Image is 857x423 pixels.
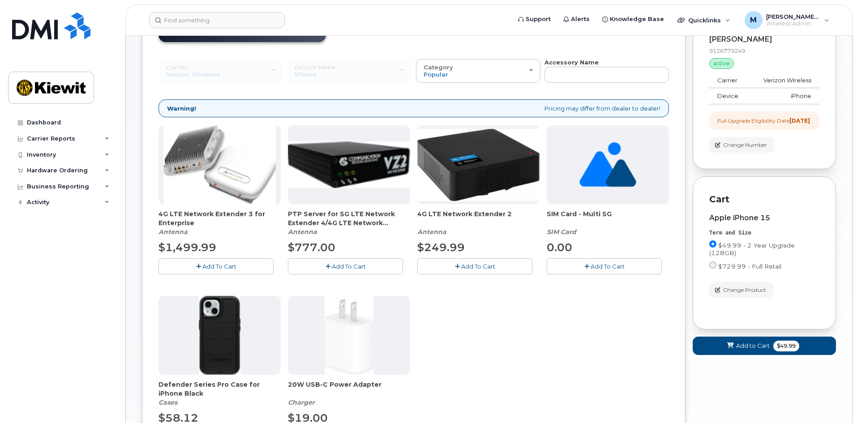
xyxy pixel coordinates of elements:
[547,241,572,254] span: 0.00
[332,263,366,270] span: Add To Cart
[416,59,540,82] button: Category Popular
[288,398,315,406] em: Charger
[288,380,410,407] div: 20W USB-C Power Adapter
[671,11,737,29] div: Quicklinks
[417,228,446,236] em: Antenna
[693,337,836,355] button: Add to Cart $49.99
[709,47,819,55] div: 9126779249
[557,10,596,28] a: Alerts
[461,263,495,270] span: Add To Cart
[773,341,799,351] span: $49.99
[547,209,669,227] span: SIM Card - Multi 5G
[717,117,810,124] div: Full Upgrade Eligibility Date
[159,228,188,236] em: Antenna
[159,241,216,254] span: $1,499.99
[159,380,281,398] span: Defender Series Pro Case for iPhone Black
[610,15,664,24] span: Knowledge Base
[159,398,177,406] em: Cases
[736,342,770,350] span: Add to Cart
[723,286,766,294] span: Change Product
[591,263,625,270] span: Add To Cart
[709,282,774,298] button: Change Product
[288,209,410,227] span: PTP Server for 5G LTE Network Extender 4/4G LTE Network Extender 3
[709,88,750,104] td: Device
[709,214,819,222] div: Apple iPhone 15
[709,193,819,206] p: Cart
[159,380,281,407] div: Defender Series Pro Case for iPhone Black
[167,104,196,113] strong: Warning!
[750,73,819,89] td: Verizon Wireless
[424,71,448,78] span: Popular
[571,15,590,24] span: Alerts
[149,12,285,28] input: Find something...
[723,141,767,149] span: Change Number
[288,141,410,188] img: Casa_Sysem.png
[818,384,850,416] iframe: Messenger Launcher
[709,261,716,269] input: $729.99 - Full Retail
[288,380,410,398] span: 20W USB-C Power Adapter
[709,240,716,248] input: $49.99 - 2 Year Upgrade (128GB)
[417,258,532,274] button: Add To Cart
[288,258,403,274] button: Add To Cart
[163,125,276,204] img: casa.png
[424,64,453,71] span: Category
[417,209,540,236] div: 4G LTE Network Extender 2
[579,125,636,204] img: no_image_found-2caef05468ed5679b831cfe6fc140e25e0c280774317ffc20a367ab7fd17291e.png
[709,35,819,43] div: [PERSON_NAME]
[544,59,599,66] strong: Accessory Name
[709,229,819,237] div: Term and Size
[288,228,317,236] em: Antenna
[688,17,721,24] span: Quicklinks
[199,296,241,375] img: defenderiphone14.png
[709,58,734,69] div: active
[547,209,669,236] div: SIM Card - Multi 5G
[750,15,757,26] span: M
[159,209,281,227] span: 4G LTE Network Extender 3 for Enterprise
[288,241,335,254] span: $777.00
[789,117,810,124] strong: [DATE]
[709,73,750,89] td: Carrier
[738,11,836,29] div: Melissa.Arnsdorff
[202,263,236,270] span: Add To Cart
[547,258,662,274] button: Add To Cart
[750,88,819,104] td: iPhone
[325,296,373,375] img: apple20w.jpg
[159,99,669,118] div: Pricing may differ from dealer to dealer!
[159,209,281,236] div: 4G LTE Network Extender 3 for Enterprise
[547,228,576,236] em: SIM Card
[417,209,540,227] span: 4G LTE Network Extender 2
[417,129,540,201] img: 4glte_extender.png
[512,10,557,28] a: Support
[766,20,820,27] span: Wireless Admin
[709,242,795,256] span: $49.99 - 2 Year Upgrade (128GB)
[526,15,551,24] span: Support
[709,137,775,153] button: Change Number
[596,10,670,28] a: Knowledge Base
[159,258,274,274] button: Add To Cart
[288,209,410,236] div: PTP Server for 5G LTE Network Extender 4/4G LTE Network Extender 3
[766,13,820,20] span: [PERSON_NAME].[PERSON_NAME]
[417,241,465,254] span: $249.99
[718,263,781,270] span: $729.99 - Full Retail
